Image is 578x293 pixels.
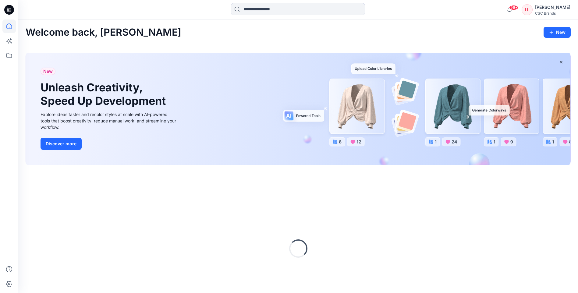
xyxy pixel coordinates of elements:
[41,138,82,150] button: Discover more
[544,27,571,38] button: New
[41,111,178,130] div: Explore ideas faster and recolor styles at scale with AI-powered tools that boost creativity, red...
[41,138,178,150] a: Discover more
[41,81,168,107] h1: Unleash Creativity, Speed Up Development
[522,4,533,15] div: LL
[509,5,518,10] span: 99+
[535,11,570,16] div: CSC Brands
[43,68,53,75] span: New
[26,27,181,38] h2: Welcome back, [PERSON_NAME]
[535,4,570,11] div: [PERSON_NAME]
